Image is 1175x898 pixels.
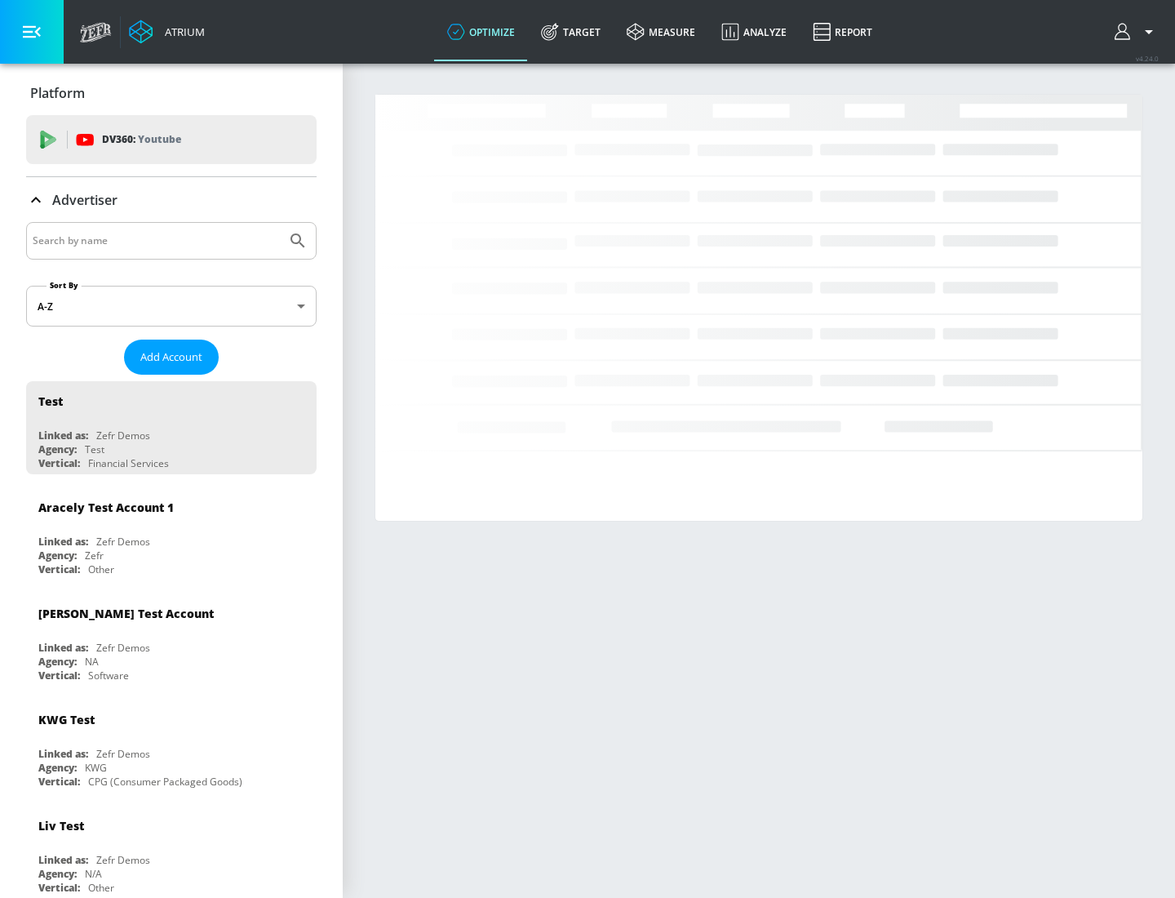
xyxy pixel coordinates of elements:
[85,867,102,881] div: N/A
[38,456,80,470] div: Vertical:
[88,669,129,682] div: Software
[38,818,84,834] div: Liv Test
[88,562,114,576] div: Other
[52,191,117,209] p: Advertiser
[26,593,317,687] div: [PERSON_NAME] Test AccountLinked as:Zefr DemosAgency:NAVertical:Software
[708,2,800,61] a: Analyze
[96,429,150,442] div: Zefr Demos
[38,549,77,562] div: Agency:
[26,381,317,474] div: TestLinked as:Zefr DemosAgency:TestVertical:Financial Services
[38,562,80,576] div: Vertical:
[26,487,317,580] div: Aracely Test Account 1Linked as:Zefr DemosAgency:ZefrVertical:Other
[85,761,107,775] div: KWG
[102,131,181,149] p: DV360:
[30,84,85,102] p: Platform
[38,655,77,669] div: Agency:
[88,456,169,470] div: Financial Services
[158,24,205,39] div: Atrium
[614,2,708,61] a: measure
[129,20,205,44] a: Atrium
[85,655,99,669] div: NA
[124,340,219,375] button: Add Account
[38,606,214,621] div: [PERSON_NAME] Test Account
[26,700,317,793] div: KWG TestLinked as:Zefr DemosAgency:KWGVertical:CPG (Consumer Packaged Goods)
[38,881,80,895] div: Vertical:
[140,348,202,367] span: Add Account
[38,747,88,761] div: Linked as:
[26,286,317,327] div: A-Z
[47,280,82,291] label: Sort By
[85,442,104,456] div: Test
[88,775,242,789] div: CPG (Consumer Packaged Goods)
[38,641,88,655] div: Linked as:
[33,230,280,251] input: Search by name
[96,535,150,549] div: Zefr Demos
[38,669,80,682] div: Vertical:
[38,775,80,789] div: Vertical:
[96,641,150,655] div: Zefr Demos
[38,500,174,515] div: Aracely Test Account 1
[26,70,317,116] div: Platform
[88,881,114,895] div: Other
[38,761,77,775] div: Agency:
[528,2,614,61] a: Target
[1136,54,1159,63] span: v 4.24.0
[26,177,317,223] div: Advertiser
[38,442,77,456] div: Agency:
[96,747,150,761] div: Zefr Demos
[26,115,317,164] div: DV360: Youtube
[434,2,528,61] a: optimize
[38,853,88,867] div: Linked as:
[138,131,181,148] p: Youtube
[38,535,88,549] div: Linked as:
[38,712,95,727] div: KWG Test
[38,429,88,442] div: Linked as:
[96,853,150,867] div: Zefr Demos
[800,2,885,61] a: Report
[38,867,77,881] div: Agency:
[85,549,104,562] div: Zefr
[38,393,63,409] div: Test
